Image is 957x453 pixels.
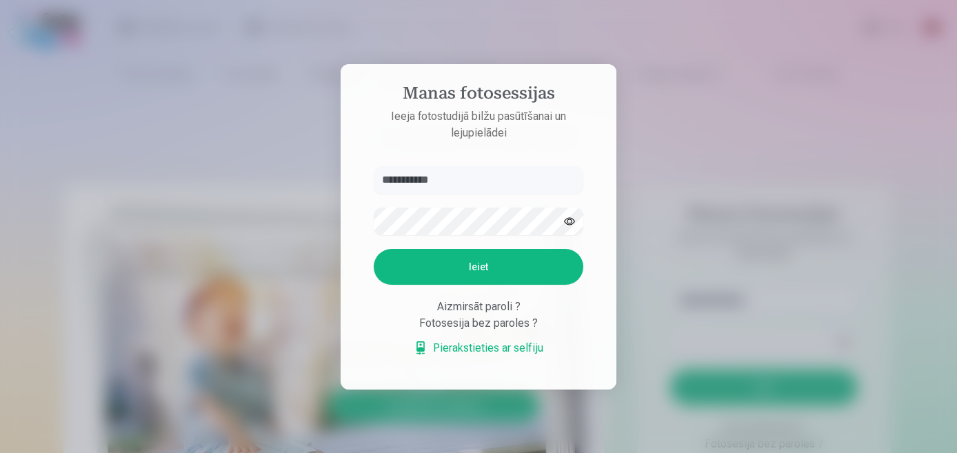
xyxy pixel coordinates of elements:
[360,108,597,141] p: Ieeja fotostudijā bilžu pasūtīšanai un lejupielādei
[374,299,583,315] div: Aizmirsāt paroli ?
[374,249,583,285] button: Ieiet
[374,315,583,332] div: Fotosesija bez paroles ?
[360,83,597,108] h4: Manas fotosessijas
[414,340,543,356] a: Pierakstieties ar selfiju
